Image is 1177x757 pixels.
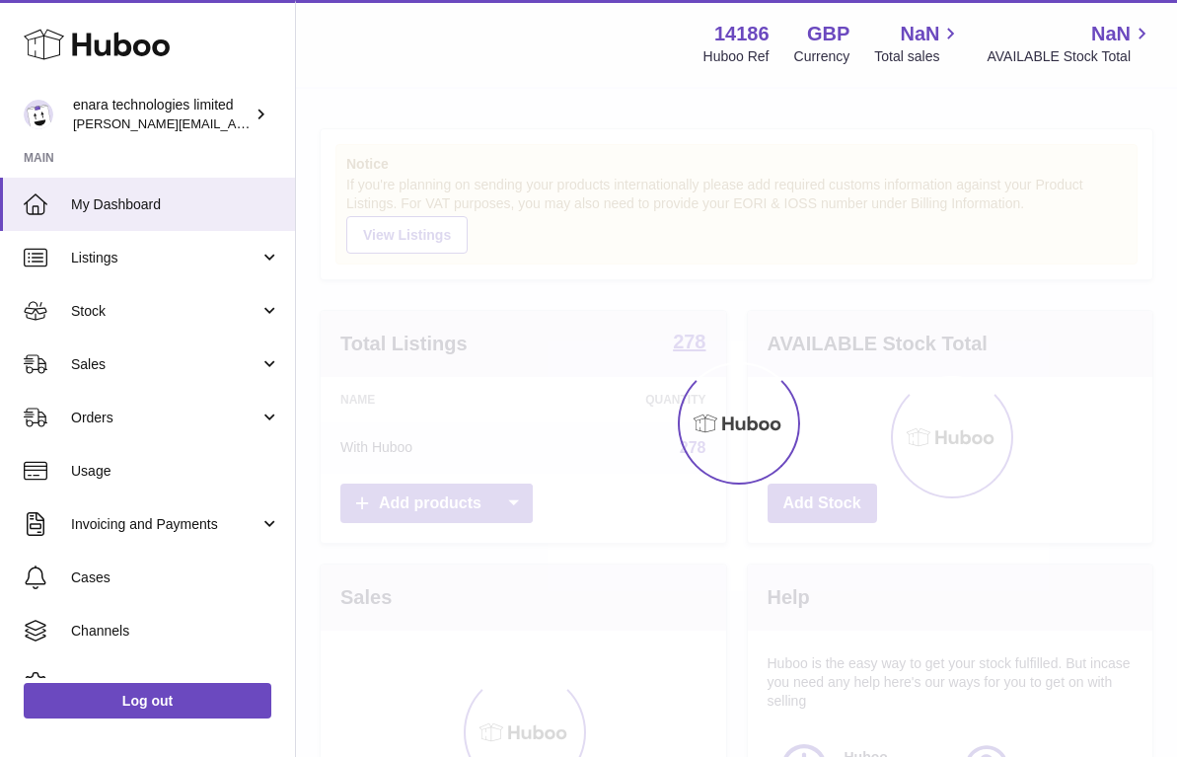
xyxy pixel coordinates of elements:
span: Channels [71,622,280,641]
span: Orders [71,409,259,427]
strong: GBP [807,21,849,47]
strong: 14186 [714,21,770,47]
div: Huboo Ref [703,47,770,66]
div: enara technologies limited [73,96,251,133]
span: My Dashboard [71,195,280,214]
div: Currency [794,47,850,66]
span: Invoicing and Payments [71,515,259,534]
span: NaN [900,21,939,47]
span: Stock [71,302,259,321]
span: Listings [71,249,259,267]
span: AVAILABLE Stock Total [987,47,1153,66]
span: Settings [71,675,280,694]
a: NaN Total sales [874,21,962,66]
span: NaN [1091,21,1131,47]
span: Usage [71,462,280,481]
span: Total sales [874,47,962,66]
img: Dee@enara.co [24,100,53,129]
a: Log out [24,683,271,719]
span: Cases [71,568,280,587]
span: [PERSON_NAME][EMAIL_ADDRESS][DOMAIN_NAME] [73,115,396,131]
span: Sales [71,355,259,374]
a: NaN AVAILABLE Stock Total [987,21,1153,66]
